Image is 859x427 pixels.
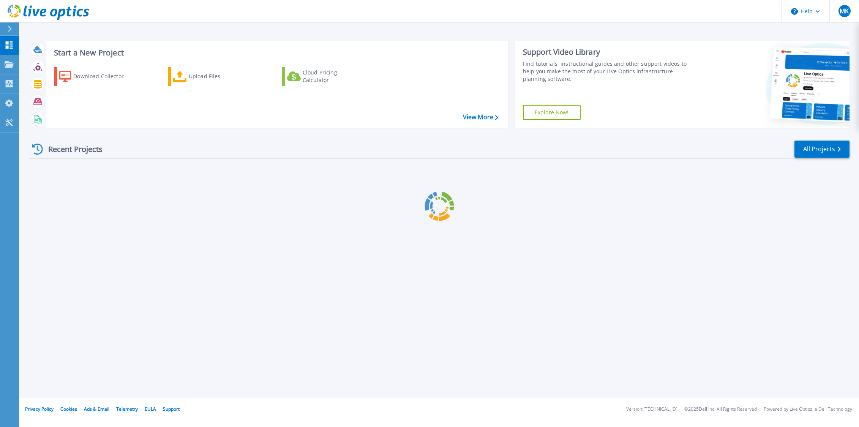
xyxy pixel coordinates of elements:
[282,67,366,86] a: Cloud Pricing Calculator
[54,67,139,86] a: Download Collector
[29,140,113,158] div: Recent Projects
[73,69,134,84] div: Download Collector
[523,60,695,83] div: Find tutorials, instructional guides and other support videos to help you make the most of your L...
[25,406,54,412] a: Privacy Policy
[794,141,850,158] a: All Projects
[84,406,109,412] a: Ads & Email
[626,407,677,412] li: Version: [TECHNICAL_ID]
[463,114,498,121] a: View More
[145,406,156,412] a: EULA
[168,67,253,86] a: Upload Files
[684,407,757,412] li: © 2025 Dell Inc. All Rights Reserved
[764,407,852,412] li: Powered by Live Optics, a Dell Technology
[523,105,581,120] a: Explore Now!
[523,47,695,57] div: Support Video Library
[116,406,138,412] a: Telemetry
[163,406,180,412] a: Support
[303,69,363,84] div: Cloud Pricing Calculator
[189,69,249,84] div: Upload Files
[840,8,849,14] span: MK
[54,49,498,57] h3: Start a New Project
[60,406,77,412] a: Cookies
